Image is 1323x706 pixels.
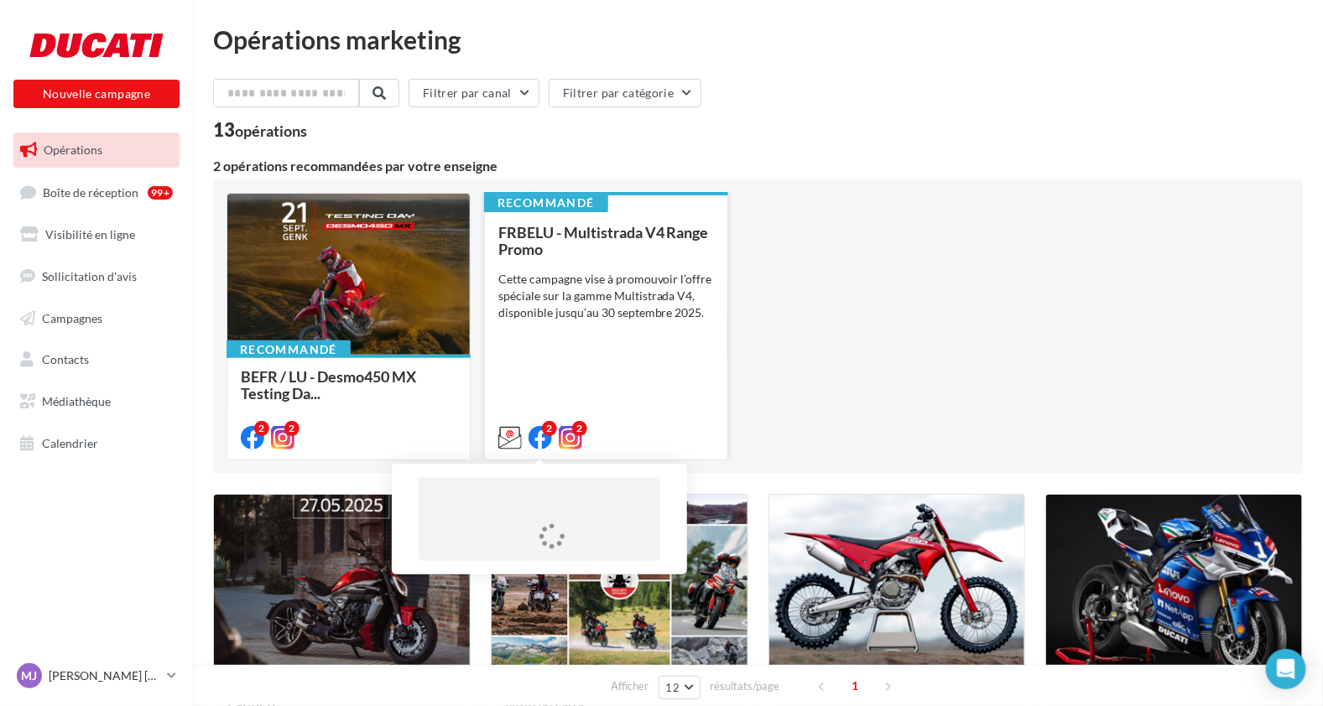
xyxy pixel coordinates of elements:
[10,301,183,336] a: Campagnes
[148,186,173,200] div: 99+
[45,227,135,241] span: Visibilité en ligne
[254,421,269,436] div: 2
[409,79,539,107] button: Filtrer par canal
[42,394,111,408] span: Médiathèque
[841,672,868,699] span: 1
[498,271,714,321] div: Cette campagne vise à promouvoir l’offre spéciale sur la gamme Multistrada V4, disponible jusqu’a...
[10,259,183,294] a: Sollicitation d'avis
[666,681,680,694] span: 12
[10,174,183,210] a: Boîte de réception99+
[42,352,89,366] span: Contacts
[42,269,137,283] span: Sollicitation d'avis
[612,678,649,694] span: Afficher
[241,367,416,402] span: BEFR / LU - Desmo450 MX Testing Da...
[44,143,102,157] span: Opérations
[542,421,557,436] div: 2
[659,676,701,699] button: 12
[213,121,307,139] div: 13
[10,132,183,168] a: Opérations
[42,436,98,450] span: Calendrier
[284,421,299,436] div: 2
[13,660,180,692] a: MJ [PERSON_NAME] [PERSON_NAME]
[10,384,183,419] a: Médiathèque
[498,223,709,258] span: FRBELU - Multistrada V4 Range Promo
[49,667,160,684] p: [PERSON_NAME] [PERSON_NAME]
[10,426,183,461] a: Calendrier
[710,678,779,694] span: résultats/page
[549,79,701,107] button: Filtrer par catégorie
[227,340,351,359] div: Recommandé
[213,27,1303,52] div: Opérations marketing
[572,421,587,436] div: 2
[13,80,180,108] button: Nouvelle campagne
[22,667,38,684] span: MJ
[213,159,1303,173] div: 2 opérations recommandées par votre enseigne
[42,310,102,324] span: Campagnes
[10,217,183,252] a: Visibilité en ligne
[484,194,608,212] div: Recommandé
[1266,649,1306,689] div: Open Intercom Messenger
[235,123,307,138] div: opérations
[43,184,138,199] span: Boîte de réception
[10,342,183,377] a: Contacts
